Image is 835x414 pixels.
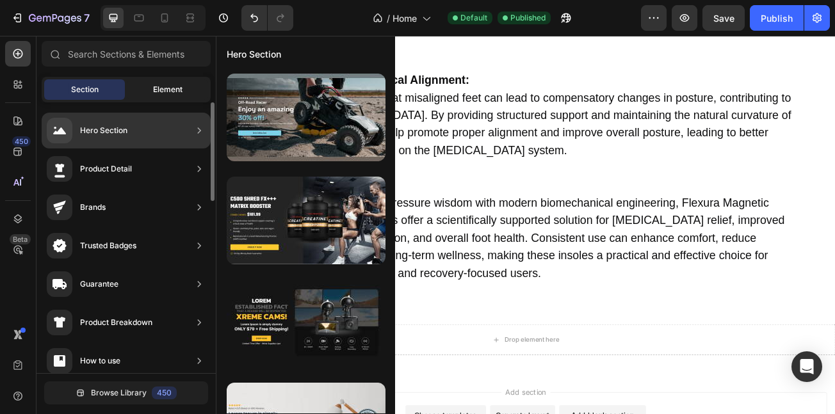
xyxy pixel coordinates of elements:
div: Product Detail [80,163,132,175]
span: Save [713,13,734,24]
div: Guarantee [80,278,118,291]
button: 7 [5,5,95,31]
div: Beta [10,234,31,244]
div: Product Breakdown [80,316,152,329]
span: Browse Library [91,387,147,399]
iframe: To enrich screen reader interactions, please activate Accessibility in Grammarly extension settings [216,36,835,414]
div: 450 [12,136,31,147]
button: Browse Library450 [44,381,208,404]
div: Publish [761,12,793,25]
span: / [387,12,390,25]
input: Search Sections & Elements [42,41,211,67]
p: 7 [84,10,90,26]
span: Default [460,12,487,24]
span: Element [153,84,182,95]
div: Drop element here [358,372,426,382]
span: Home [393,12,417,25]
p: Clinical studies highlight that misaligned feet can lead to compensatory changes in posture, cont... [53,44,716,153]
div: Hero Section [80,124,127,137]
button: Save [702,5,745,31]
div: Open Intercom Messenger [791,351,822,382]
button: Publish [750,5,804,31]
strong: Posture and Biomechanical Alignment: [53,47,314,63]
div: Brands [80,201,106,214]
strong: Conclusion: [53,177,134,193]
span: Section [71,84,99,95]
div: How to use [80,354,120,367]
p: Combining traditional acupressure wisdom with modern biomechanical engineering, Flexura Magnetic ... [53,175,716,305]
div: Undo/Redo [241,5,293,31]
span: Published [510,12,546,24]
div: 450 [152,386,177,399]
div: Trusted Badges [80,239,136,252]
